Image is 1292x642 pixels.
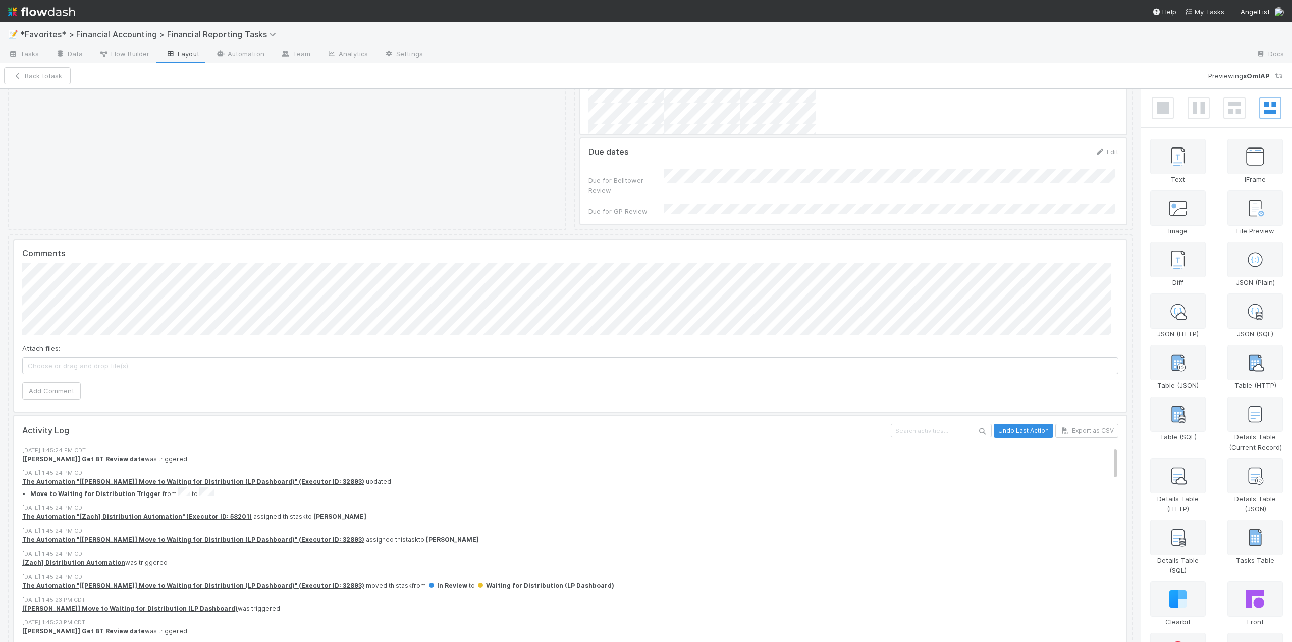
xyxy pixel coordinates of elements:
[99,48,149,59] span: Flow Builder
[157,46,207,63] a: Layout
[1245,175,1266,183] span: IFrame
[1150,458,1206,514] div: Details Table (HTTP)
[1169,354,1187,372] img: table-json-ed196ba69348243cfc4d.svg
[376,46,431,63] a: Settings
[47,46,91,63] a: Data
[1157,330,1199,338] span: JSON (HTTP)
[1246,251,1264,269] img: json-8f2db3279ff3972eb230.svg
[1168,227,1188,235] span: Image
[1150,345,1206,390] div: Table (JSON)
[1150,581,1206,627] div: Clearbit
[1150,397,1206,442] div: Table (SQL)
[207,46,273,63] a: Automation
[4,67,71,84] button: Back totask
[1172,278,1183,286] span: Diff
[1150,293,1206,339] div: JSON (HTTP)
[1274,7,1284,17] img: avatar_705f3a58-2659-4f93-91ad-7a5be837418b.png
[1246,590,1264,608] img: front-logo-b4b721b83371efbadf0a.svg
[1171,251,1186,269] img: text-12eb2a97e16b6db72ee4.svg
[8,30,18,38] span: 📝
[1150,520,1206,575] div: Details Table (SQL)
[1246,147,1264,166] img: iframe-783ff0ba92770eedf632.svg
[1169,467,1187,485] img: details-table-http-701d8d711a8450308f44.svg
[1169,528,1187,547] img: details-table-database-864dfd316989b378966a.svg
[1185,8,1224,16] span: My Tasks
[91,46,157,63] a: Flow Builder
[1227,242,1283,287] div: JSON (Plain)
[1169,405,1187,423] img: table-database-e164a197eaf7b4a31bbe.svg
[1152,7,1176,17] div: Help
[1246,354,1264,372] img: table-http-eca17b83004753ebbd35.svg
[1171,147,1186,166] img: text-12eb2a97e16b6db72ee4.svg
[1246,302,1264,320] img: json-database-dd704f42a3800ed86e10.svg
[1243,72,1270,80] strong: xOmIAP
[1157,381,1199,389] span: Table (JSON)
[1157,495,1199,513] span: Details Table (HTTP)
[1165,618,1191,626] span: Clearbit
[71,71,1284,81] div: Previewing
[1171,175,1185,183] span: Text
[1185,7,1224,17] a: My Tasks
[1169,199,1187,217] img: image-8027383e3d7946df39cc.svg
[1229,433,1282,451] span: Details Table (Current Record)
[1247,618,1264,626] span: Front
[1169,302,1187,320] img: json-http-3f862c92dc7d53da4fe7.svg
[1248,46,1292,63] a: Docs
[1234,495,1276,513] span: Details Table (JSON)
[1246,467,1264,485] img: details-table-json-a46e7d784baf5d17cac1.svg
[1236,227,1274,235] span: File Preview
[1227,458,1283,514] div: Details Table (JSON)
[8,48,39,59] span: Tasks
[1227,520,1283,565] div: Tasks Table
[1150,242,1206,287] div: Diff
[1160,433,1197,441] span: Table (SQL)
[1150,190,1206,236] div: Image
[1236,278,1275,286] span: JSON (Plain)
[1227,139,1283,184] div: IFrame
[1237,330,1273,338] span: JSON (SQL)
[1157,556,1199,574] span: Details Table (SQL)
[20,29,281,39] span: *Favorites* > Financial Accounting > Financial Reporting Tasks
[1236,556,1274,564] span: Tasks Table
[1246,199,1264,217] img: file-52b74a7d50791aff9e3c.svg
[1227,345,1283,390] div: Table (HTTP)
[1234,381,1276,389] span: Table (HTTP)
[1246,528,1264,547] img: table-997da66a75d90db97a0b.svg
[1227,397,1283,452] div: Details Table (Current Record)
[1227,581,1283,627] div: Front
[1246,405,1264,423] img: details-table-current-record-55280a5066b38fce5b45.svg
[1241,8,1270,16] span: AngelList
[1227,190,1283,236] div: File Preview
[1227,293,1283,339] div: JSON (SQL)
[318,46,376,63] a: Analytics
[273,46,318,63] a: Team
[1169,590,1187,608] img: clearbit-8962de626196cea4c376.svg
[8,3,75,20] img: logo-inverted-e16ddd16eac7371096b0.svg
[1150,139,1206,184] div: Text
